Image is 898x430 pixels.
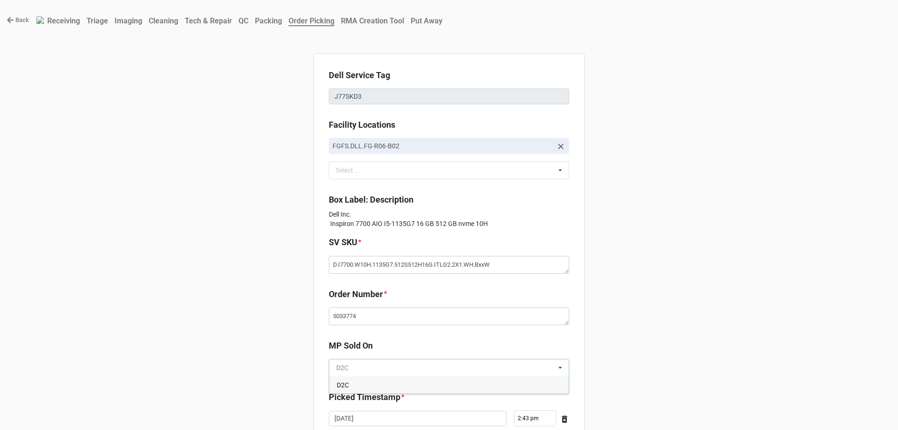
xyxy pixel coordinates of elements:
label: Order Number [329,288,383,301]
p: Dell Inc. Inspiron 7700 AIO I5-1135G7 16 GB 512 GB nvme 10H [329,210,569,228]
b: Imaging [115,16,142,25]
textarea: 5033774 [329,307,569,325]
a: RMA Creation Tool [338,12,407,30]
a: Order Picking [285,12,338,30]
b: QC [239,16,248,25]
b: Put Away [411,16,442,25]
input: Time [514,410,556,426]
a: Tech & Repair [181,12,235,30]
img: RexiLogo.png [36,16,44,24]
a: Receiving [44,12,83,30]
b: Cleaning [149,16,178,25]
a: Packing [252,12,285,30]
a: Back [7,15,29,25]
b: Packing [255,16,282,25]
a: Cleaning [145,12,181,30]
div: Select ... [333,165,374,175]
b: Receiving [47,16,80,25]
label: Dell Service Tag [329,69,390,82]
a: Put Away [407,12,446,30]
b: Box Label: Description [329,195,413,204]
label: MP Sold On [329,339,373,352]
a: Triage [83,12,111,30]
label: Facility Locations [329,118,395,131]
label: Picked Timestamp [329,391,400,404]
label: SV SKU [329,236,357,249]
p: FGFS.DLL.FG-R06-B02 [333,141,552,151]
textarea: D.I7700.W10H.1135G7.512S512H16G.ITLG2.2X1.WH.BxxW [329,256,569,274]
span: D2C [337,381,349,389]
b: Order Picking [289,16,334,26]
b: RMA Creation Tool [341,16,404,25]
b: Tech & Repair [185,16,232,25]
a: QC [235,12,252,30]
input: Date [329,411,507,427]
b: Triage [87,16,108,25]
a: Imaging [111,12,145,30]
